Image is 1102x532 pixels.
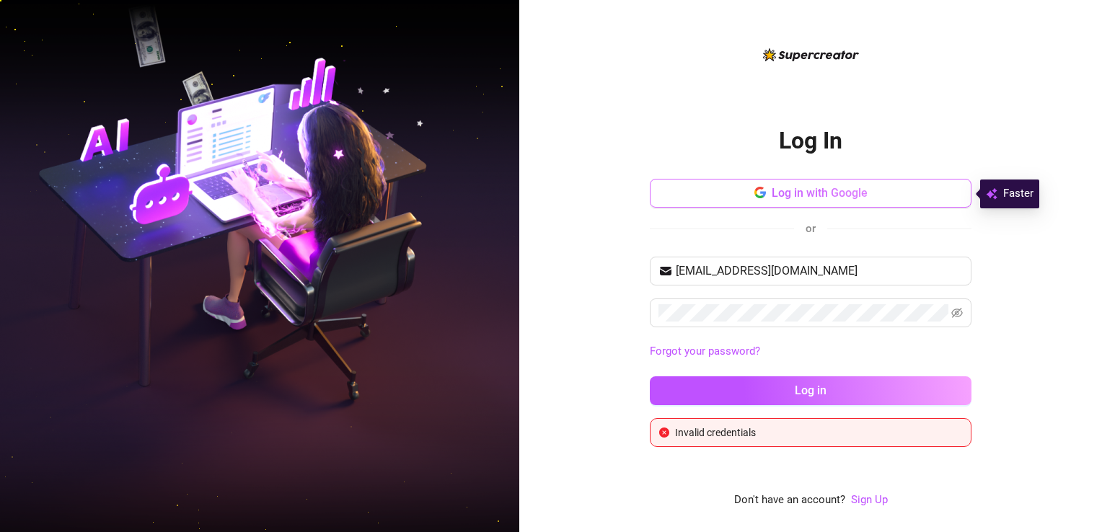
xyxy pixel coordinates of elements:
[650,179,971,208] button: Log in with Google
[806,222,816,235] span: or
[650,345,760,358] a: Forgot your password?
[675,425,962,440] div: Invalid credentials
[650,343,971,360] a: Forgot your password?
[676,262,963,280] input: Your email
[734,492,845,509] span: Don't have an account?
[851,493,888,506] a: Sign Up
[1003,185,1033,203] span: Faster
[795,384,827,397] span: Log in
[851,492,888,509] a: Sign Up
[986,185,997,203] img: svg%3e
[650,376,971,405] button: Log in
[763,48,859,61] img: logo-BBDzfeDw.svg
[779,126,842,156] h2: Log In
[772,186,868,200] span: Log in with Google
[659,427,669,438] span: close-circle
[951,307,963,319] span: eye-invisible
